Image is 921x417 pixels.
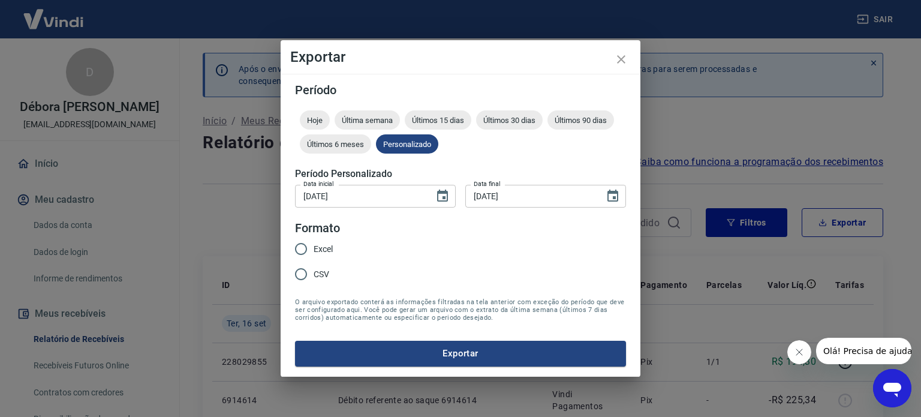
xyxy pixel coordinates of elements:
iframe: Botão para abrir a janela de mensagens [873,369,911,407]
iframe: Fechar mensagem [787,340,811,364]
span: Excel [314,243,333,256]
span: Últimos 30 dias [476,116,543,125]
button: close [607,45,636,74]
span: O arquivo exportado conterá as informações filtradas na tela anterior com exceção do período que ... [295,298,626,322]
span: Últimos 6 meses [300,140,371,149]
div: Últimos 15 dias [405,110,471,130]
h4: Exportar [290,50,631,64]
span: CSV [314,268,329,281]
h5: Período Personalizado [295,168,626,180]
label: Data final [474,179,501,188]
span: Últimos 90 dias [547,116,614,125]
input: DD/MM/YYYY [295,185,426,207]
span: Olá! Precisa de ajuda? [7,8,101,18]
div: Personalizado [376,134,438,154]
span: Personalizado [376,140,438,149]
div: Últimos 30 dias [476,110,543,130]
button: Exportar [295,341,626,366]
h5: Período [295,84,626,96]
label: Data inicial [303,179,334,188]
iframe: Mensagem da empresa [816,338,911,364]
div: Última semana [335,110,400,130]
span: Última semana [335,116,400,125]
span: Hoje [300,116,330,125]
div: Últimos 90 dias [547,110,614,130]
input: DD/MM/YYYY [465,185,596,207]
span: Últimos 15 dias [405,116,471,125]
div: Hoje [300,110,330,130]
button: Choose date, selected date is 16 de set de 2025 [601,184,625,208]
div: Últimos 6 meses [300,134,371,154]
button: Choose date, selected date is 10 de set de 2025 [431,184,455,208]
legend: Formato [295,220,340,237]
